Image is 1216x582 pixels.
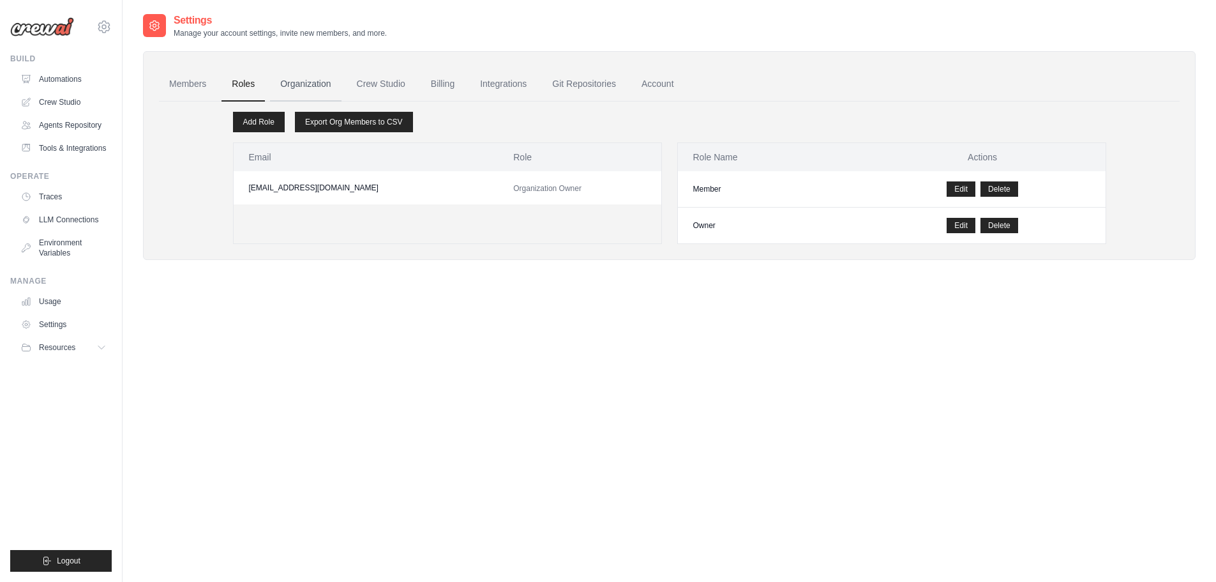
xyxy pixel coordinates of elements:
[10,17,74,36] img: Logo
[10,54,112,64] div: Build
[234,171,499,204] td: [EMAIL_ADDRESS][DOMAIN_NAME]
[10,550,112,572] button: Logout
[980,181,1018,197] button: Delete
[15,291,112,312] a: Usage
[233,112,285,132] a: Add Role
[542,67,626,102] a: Git Repositories
[10,171,112,181] div: Operate
[498,143,661,171] th: Role
[631,67,684,102] a: Account
[295,112,413,132] a: Export Org Members to CSV
[221,67,265,102] a: Roles
[470,67,537,102] a: Integrations
[947,181,975,197] a: Edit
[980,218,1018,233] button: Delete
[174,28,387,38] p: Manage your account settings, invite new members, and more.
[15,187,112,207] a: Traces
[421,67,465,102] a: Billing
[57,556,80,566] span: Logout
[174,13,387,28] h2: Settings
[10,276,112,286] div: Manage
[159,67,216,102] a: Members
[270,67,341,102] a: Organization
[860,143,1106,171] th: Actions
[15,210,112,230] a: LLM Connections
[15,115,112,135] a: Agents Repository
[39,342,75,353] span: Resources
[15,233,112,263] a: Environment Variables
[15,314,112,335] a: Settings
[678,143,860,171] th: Role Name
[15,337,112,358] button: Resources
[513,184,582,193] span: Organization Owner
[234,143,499,171] th: Email
[15,138,112,158] a: Tools & Integrations
[947,218,975,233] a: Edit
[347,67,416,102] a: Crew Studio
[678,208,860,244] td: Owner
[678,171,860,208] td: Member
[15,69,112,89] a: Automations
[15,92,112,112] a: Crew Studio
